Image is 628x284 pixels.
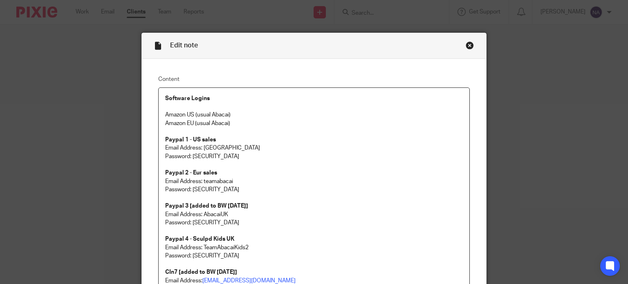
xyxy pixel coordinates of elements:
p: Password: [SECURITY_DATA] [165,186,463,194]
p: Email Address: teamabacai [165,177,463,186]
strong: Paypal 1 - US sales [165,137,216,143]
p: Email Address: [GEOGRAPHIC_DATA] [165,144,463,152]
label: Content [158,75,470,83]
span: Edit note [170,42,198,49]
p: Amazon EU (usual Abacai) [165,119,463,127]
div: Close this dialog window [466,41,474,49]
p: Password: [SECURITY_DATA] [165,219,463,227]
p: Password: [SECURITY_DATA] [165,152,463,161]
strong: CIn7 [165,269,177,275]
p: Email Address: TeamAbacaiKids2 Password: [SECURITY_DATA] [165,244,463,260]
strong: Paypal 2 - Eur sales [165,170,217,176]
a: [EMAIL_ADDRESS][DOMAIN_NAME] [202,278,296,284]
strong: Paypal 3 [added to BW [DATE]] [165,203,248,209]
p: Amazon US (usual Abacai) [165,111,463,119]
strong: Software Logins [165,96,210,101]
strong: Paypal 4 - Sculpd Kids UK [165,236,234,242]
p: Email Address: AbacaiUK [165,210,463,219]
strong: [added to BW [DATE]] [179,269,237,275]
